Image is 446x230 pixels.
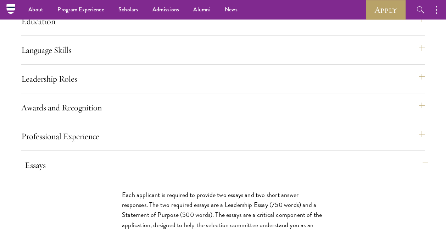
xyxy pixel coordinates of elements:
button: Awards and Recognition [21,99,425,116]
button: Professional Experience [21,128,425,145]
button: Leadership Roles [21,70,425,87]
button: Education [21,13,425,30]
button: Essays [25,157,428,174]
button: Language Skills [21,42,425,59]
